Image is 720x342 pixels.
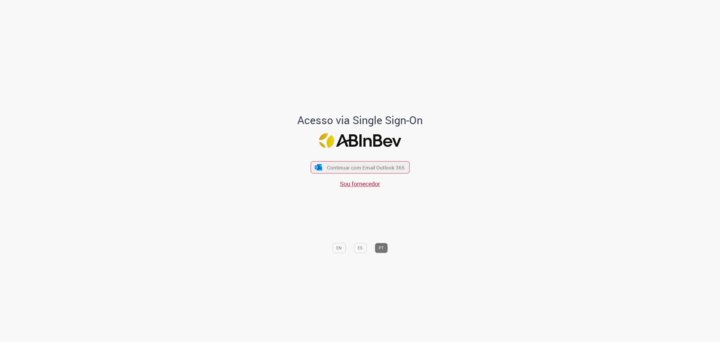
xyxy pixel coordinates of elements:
[310,161,409,174] button: ícone Azure/Microsoft 360 Continuar com Email Outlook 365
[277,114,443,126] h1: Acesso via Single Sign-On
[375,243,388,253] button: PT
[354,243,367,253] button: ES
[327,164,405,171] span: Continuar com Email Outlook 365
[314,164,323,170] img: ícone Azure/Microsoft 360
[332,243,346,253] button: EN
[319,133,401,148] img: Logo ABInBev
[340,180,380,188] a: Sou fornecedor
